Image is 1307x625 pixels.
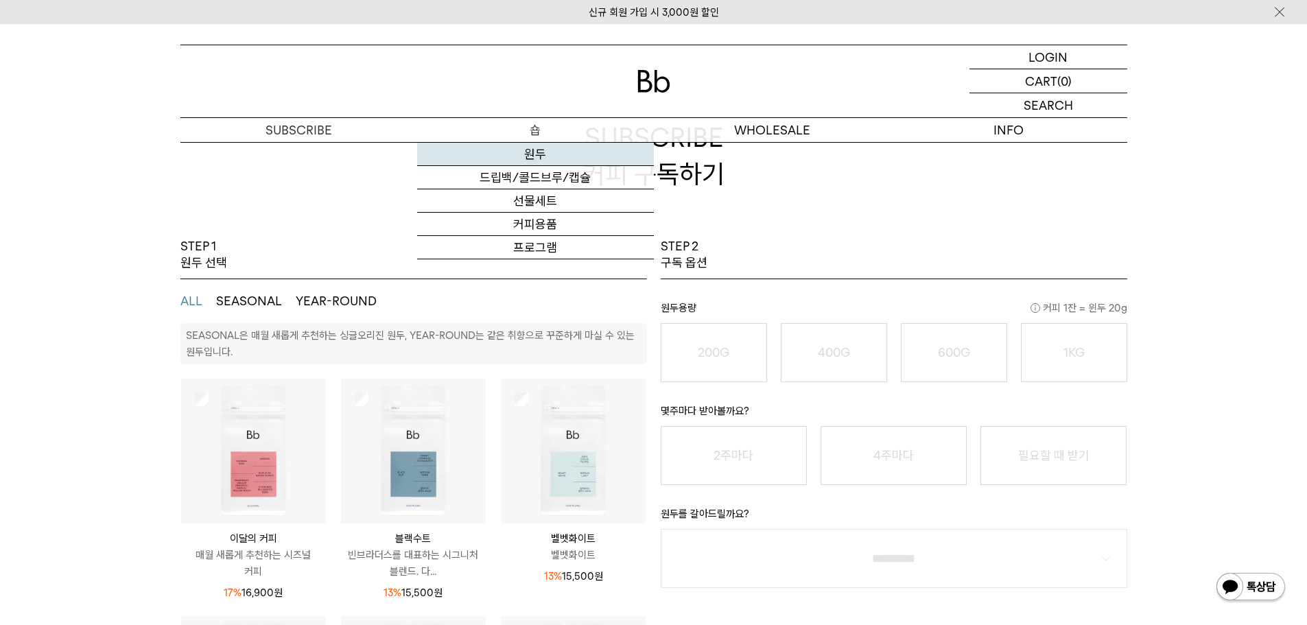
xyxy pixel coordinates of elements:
a: 프로그램 [417,236,654,259]
a: 숍 [417,118,654,142]
img: 로고 [637,70,670,93]
p: STEP 1 원두 선택 [180,238,227,272]
p: LOGIN [1028,45,1068,69]
a: 커피용품 [417,213,654,236]
p: INFO [891,118,1127,142]
o: 200G [698,345,729,359]
span: 원 [434,587,443,599]
button: 400G [781,323,887,382]
button: YEAR-ROUND [296,293,377,309]
img: 상품이미지 [181,379,326,523]
p: 15,500 [384,585,443,601]
p: 16,900 [224,585,283,601]
button: SEASONAL [216,293,282,309]
a: CART (0) [969,69,1127,93]
p: 벨벳화이트 [501,530,646,547]
button: ALL [180,293,202,309]
o: 600G [938,345,970,359]
button: 필요할 때 받기 [980,426,1127,485]
button: 2주마다 [661,426,807,485]
button: 600G [901,323,1007,382]
p: 빈브라더스를 대표하는 시그니처 블렌드. 다... [341,547,486,580]
p: STEP 2 구독 옵션 [661,238,707,272]
p: SEARCH [1024,93,1073,117]
p: SEASONAL은 매월 새롭게 추천하는 싱글오리진 원두, YEAR-ROUND는 같은 취향으로 꾸준하게 마실 수 있는 원두입니다. [186,329,635,358]
p: 이달의 커피 [181,530,326,547]
p: 벨벳화이트 [501,547,646,563]
p: 매월 새롭게 추천하는 시즈널 커피 [181,547,326,580]
a: 신규 회원 가입 시 3,000원 할인 [589,6,719,19]
span: 13% [544,570,562,582]
a: SUBSCRIBE [180,118,417,142]
h2: SUBSCRIBE 커피 구독하기 [180,73,1127,238]
button: 200G [661,323,767,382]
span: 17% [224,587,242,599]
o: 1KG [1063,345,1085,359]
p: 15,500 [544,568,603,585]
button: 4주마다 [821,426,967,485]
a: 드립백/콜드브루/캡슐 [417,166,654,189]
p: 몇주마다 받아볼까요? [661,403,1127,426]
a: 선물세트 [417,189,654,213]
img: 상품이미지 [501,379,646,523]
img: 카카오톡 채널 1:1 채팅 버튼 [1215,571,1286,604]
a: 원두 [417,143,654,166]
span: 원 [274,587,283,599]
p: (0) [1057,69,1072,93]
span: 커피 1잔 = 윈두 20g [1031,300,1127,316]
p: CART [1025,69,1057,93]
p: WHOLESALE [654,118,891,142]
button: 1KG [1021,323,1127,382]
span: 원 [594,570,603,582]
a: LOGIN [969,45,1127,69]
span: 13% [384,587,401,599]
p: 블랙수트 [341,530,486,547]
p: 원두용량 [661,300,1127,323]
img: 상품이미지 [341,379,486,523]
p: 원두를 갈아드릴까요? [661,506,1127,529]
o: 400G [818,345,850,359]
